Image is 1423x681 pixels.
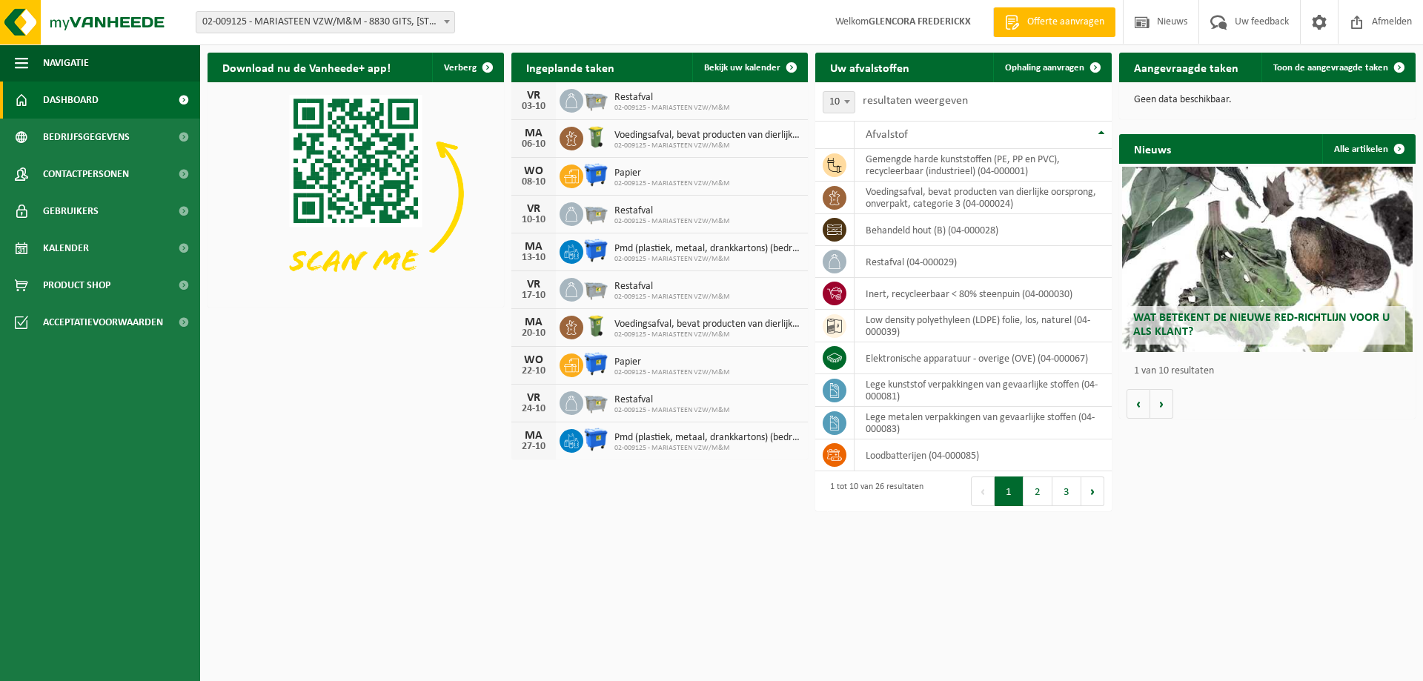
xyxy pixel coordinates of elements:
[855,407,1112,439] td: lege metalen verpakkingen van gevaarlijke stoffen (04-000083)
[692,53,806,82] a: Bekijk uw kalender
[614,319,800,330] span: Voedingsafval, bevat producten van dierlijke oorsprong, onverpakt, categorie 3
[519,90,548,102] div: VR
[519,279,548,290] div: VR
[519,177,548,187] div: 08-10
[855,310,1112,342] td: low density polyethyleen (LDPE) folie, los, naturel (04-000039)
[1134,95,1401,105] p: Geen data beschikbaar.
[614,255,800,264] span: 02-009125 - MARIASTEEN VZW/M&M
[208,53,405,82] h2: Download nu de Vanheede+ app!
[1322,134,1414,164] a: Alle artikelen
[855,374,1112,407] td: lege kunststof verpakkingen van gevaarlijke stoffen (04-000081)
[614,179,730,188] span: 02-009125 - MARIASTEEN VZW/M&M
[519,203,548,215] div: VR
[614,104,730,113] span: 02-009125 - MARIASTEEN VZW/M&M
[583,87,608,112] img: WB-2500-GAL-GY-01
[1133,312,1390,338] span: Wat betekent de nieuwe RED-richtlijn voor u als klant?
[583,276,608,301] img: WB-2500-GAL-GY-01
[614,167,730,179] span: Papier
[519,442,548,452] div: 27-10
[583,162,608,187] img: WB-1100-HPE-BE-01
[614,368,730,377] span: 02-009125 - MARIASTEEN VZW/M&M
[614,293,730,302] span: 02-009125 - MARIASTEEN VZW/M&M
[614,205,730,217] span: Restafval
[614,92,730,104] span: Restafval
[519,430,548,442] div: MA
[196,12,454,33] span: 02-009125 - MARIASTEEN VZW/M&M - 8830 GITS, BOLLESTRAAT 21A
[704,63,780,73] span: Bekijk uw kalender
[614,130,800,142] span: Voedingsafval, bevat producten van dierlijke oorsprong, onverpakt, categorie 3
[1134,366,1408,376] p: 1 van 10 resultaten
[519,139,548,150] div: 06-10
[614,356,730,368] span: Papier
[196,11,455,33] span: 02-009125 - MARIASTEEN VZW/M&M - 8830 GITS, BOLLESTRAAT 21A
[1122,167,1413,352] a: Wat betekent de nieuwe RED-richtlijn voor u als klant?
[1052,476,1081,506] button: 3
[614,406,730,415] span: 02-009125 - MARIASTEEN VZW/M&M
[519,165,548,177] div: WO
[519,328,548,339] div: 20-10
[855,439,1112,471] td: loodbatterijen (04-000085)
[993,7,1115,37] a: Offerte aanvragen
[1150,389,1173,419] button: Volgende
[855,246,1112,278] td: restafval (04-000029)
[855,278,1112,310] td: inert, recycleerbaar < 80% steenpuin (04-000030)
[43,304,163,341] span: Acceptatievoorwaarden
[1024,476,1052,506] button: 2
[519,366,548,376] div: 22-10
[43,82,99,119] span: Dashboard
[855,342,1112,374] td: elektronische apparatuur - overige (OVE) (04-000067)
[519,354,548,366] div: WO
[43,267,110,304] span: Product Shop
[519,215,548,225] div: 10-10
[866,129,908,141] span: Afvalstof
[995,476,1024,506] button: 1
[869,16,971,27] strong: GLENCORA FREDERICKX
[583,200,608,225] img: WB-2500-GAL-GY-01
[815,53,924,82] h2: Uw afvalstoffen
[43,156,129,193] span: Contactpersonen
[43,44,89,82] span: Navigatie
[43,119,130,156] span: Bedrijfsgegevens
[519,290,548,301] div: 17-10
[519,404,548,414] div: 24-10
[519,253,548,263] div: 13-10
[1261,53,1414,82] a: Toon de aangevraagde taken
[993,53,1110,82] a: Ophaling aanvragen
[614,243,800,255] span: Pmd (plastiek, metaal, drankkartons) (bedrijven)
[519,392,548,404] div: VR
[823,475,923,508] div: 1 tot 10 van 26 resultaten
[43,230,89,267] span: Kalender
[432,53,502,82] button: Verberg
[511,53,629,82] h2: Ingeplande taken
[519,102,548,112] div: 03-10
[1119,134,1186,163] h2: Nieuws
[583,238,608,263] img: WB-1100-HPE-BE-01
[823,92,855,113] span: 10
[1273,63,1388,73] span: Toon de aangevraagde taken
[614,281,730,293] span: Restafval
[444,63,477,73] span: Verberg
[519,241,548,253] div: MA
[583,351,608,376] img: WB-1100-HPE-BE-01
[1119,53,1253,82] h2: Aangevraagde taken
[583,389,608,414] img: WB-2500-GAL-GY-01
[855,214,1112,246] td: behandeld hout (B) (04-000028)
[614,394,730,406] span: Restafval
[519,127,548,139] div: MA
[614,142,800,150] span: 02-009125 - MARIASTEEN VZW/M&M
[971,476,995,506] button: Previous
[614,432,800,444] span: Pmd (plastiek, metaal, drankkartons) (bedrijven)
[855,149,1112,182] td: gemengde harde kunststoffen (PE, PP en PVC), recycleerbaar (industrieel) (04-000001)
[1081,476,1104,506] button: Next
[583,124,608,150] img: WB-0140-HPE-GN-50
[583,427,608,452] img: WB-1100-HPE-BE-01
[1127,389,1150,419] button: Vorige
[614,217,730,226] span: 02-009125 - MARIASTEEN VZW/M&M
[43,193,99,230] span: Gebruikers
[823,91,855,113] span: 10
[1024,15,1108,30] span: Offerte aanvragen
[208,82,504,305] img: Download de VHEPlus App
[519,316,548,328] div: MA
[614,330,800,339] span: 02-009125 - MARIASTEEN VZW/M&M
[863,95,968,107] label: resultaten weergeven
